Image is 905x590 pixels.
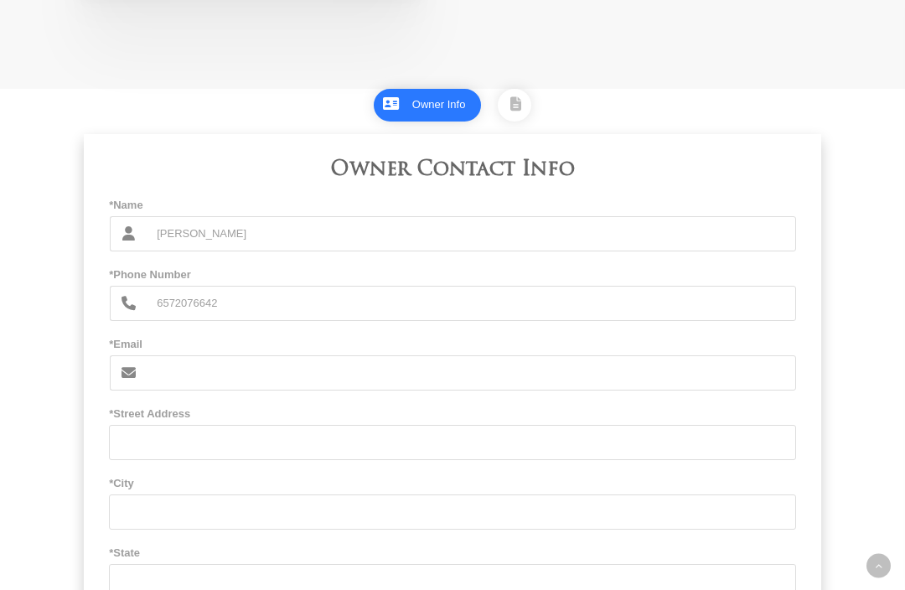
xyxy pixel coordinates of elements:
span: *Street Address [109,403,796,425]
a: Back to top [866,554,891,578]
div: Owner Info [412,94,466,116]
h3: Owner Contact Info [122,159,783,182]
span: *Email [109,334,796,355]
a: 1Owner Info [406,91,472,120]
span: *State [109,542,796,564]
span: *Phone Number [109,264,796,286]
span: *City [109,473,796,494]
span: *Name [109,194,796,216]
